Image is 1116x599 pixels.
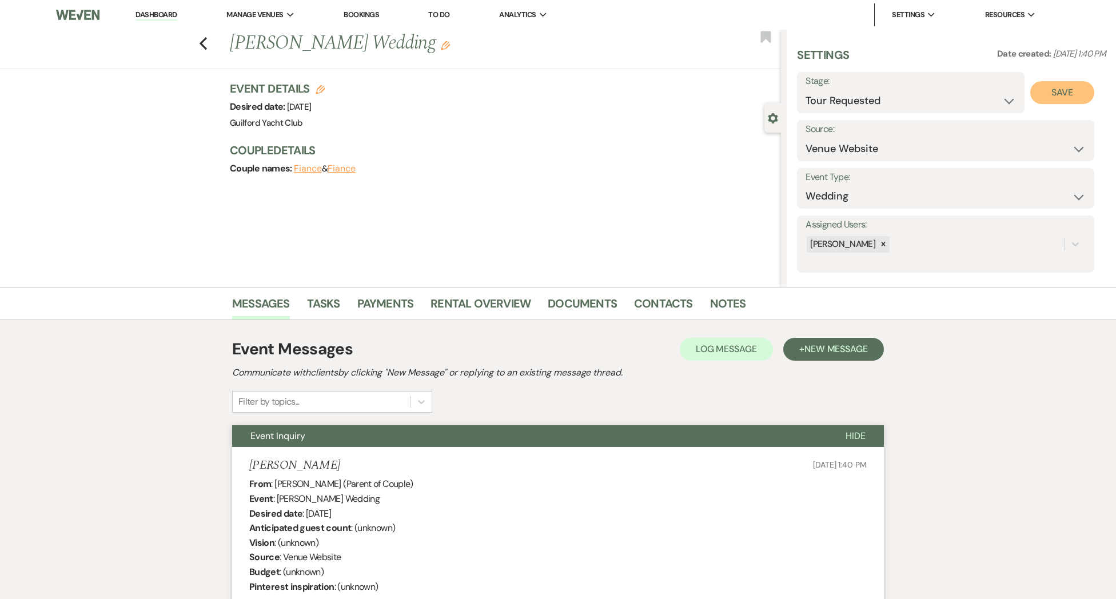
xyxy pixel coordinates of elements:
[431,294,531,320] a: Rental Overview
[249,566,280,578] b: Budget
[232,366,884,380] h2: Communicate with clients by clicking "New Message" or replying to an existing message thread.
[250,430,305,442] span: Event Inquiry
[249,537,274,549] b: Vision
[428,10,449,19] a: To Do
[230,30,667,57] h1: [PERSON_NAME] Wedding
[230,81,325,97] h3: Event Details
[135,10,177,21] a: Dashboard
[997,48,1053,59] span: Date created:
[804,343,868,355] span: New Message
[548,294,617,320] a: Documents
[344,10,379,19] a: Bookings
[696,343,757,355] span: Log Message
[680,338,773,361] button: Log Message
[806,217,1086,233] label: Assigned Users:
[806,121,1086,138] label: Source:
[56,3,100,27] img: Weven Logo
[328,164,356,173] button: Fiance
[230,101,287,113] span: Desired date:
[294,163,355,174] span: &
[226,9,283,21] span: Manage Venues
[230,162,294,174] span: Couple names:
[846,430,866,442] span: Hide
[294,164,322,173] button: Fiance
[710,294,746,320] a: Notes
[892,9,924,21] span: Settings
[249,522,351,534] b: Anticipated guest count
[357,294,414,320] a: Payments
[441,40,450,50] button: Edit
[249,478,271,490] b: From
[806,73,1016,90] label: Stage:
[287,101,311,113] span: [DATE]
[768,112,778,123] button: Close lead details
[807,236,877,253] div: [PERSON_NAME]
[783,338,884,361] button: +New Message
[238,395,300,409] div: Filter by topics...
[634,294,693,320] a: Contacts
[307,294,340,320] a: Tasks
[232,425,827,447] button: Event Inquiry
[230,142,770,158] h3: Couple Details
[232,337,353,361] h1: Event Messages
[985,9,1025,21] span: Resources
[249,551,280,563] b: Source
[249,581,334,593] b: Pinterest inspiration
[249,493,273,505] b: Event
[499,9,536,21] span: Analytics
[249,458,340,473] h5: [PERSON_NAME]
[797,47,849,72] h3: Settings
[813,460,867,470] span: [DATE] 1:40 PM
[1053,48,1106,59] span: [DATE] 1:40 PM
[232,294,290,320] a: Messages
[806,169,1086,186] label: Event Type:
[249,508,302,520] b: Desired date
[230,117,303,129] span: Guilford Yacht Club
[827,425,884,447] button: Hide
[1030,81,1095,104] button: Save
